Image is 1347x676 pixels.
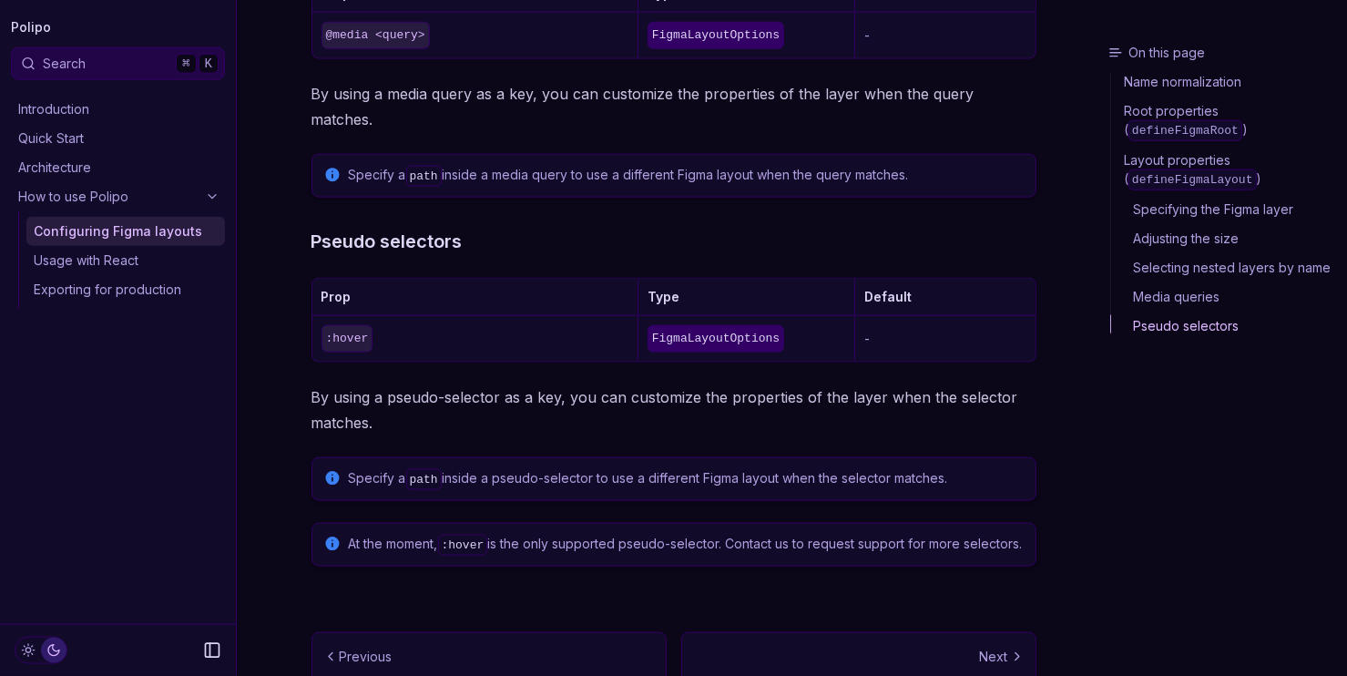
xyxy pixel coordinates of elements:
a: Root properties (defineFigmaRoot) [1111,97,1340,146]
th: Type [638,279,854,316]
p: At the moment, is the only supported pseudo-selector. Contact us to request support for more sele... [349,535,1025,555]
a: Media queries [1111,282,1340,312]
span: - [864,331,870,346]
kbd: K [199,54,219,74]
a: Exporting for production [26,275,225,304]
span: - [864,27,870,43]
a: Polipo [11,15,51,40]
code: :hover [321,325,373,353]
a: Selecting nested layers by name [1111,253,1340,282]
a: Introduction [11,95,225,124]
code: defineFigmaLayout [1128,169,1257,190]
a: Architecture [11,153,225,182]
button: Search⌘K [11,47,225,80]
code: path [406,166,442,187]
button: Collapse Sidebar [198,636,227,665]
a: Specifying the Figma layer [1111,195,1340,224]
a: Usage with React [26,246,225,275]
code: defineFigmaRoot [1128,120,1242,141]
p: By using a media query as a key, you can customize the properties of the layer when the query mat... [311,81,1036,132]
a: Pseudo selectors [311,227,463,256]
a: Adjusting the size [1111,224,1340,253]
code: :hover [438,535,488,556]
h3: On this page [1108,44,1340,62]
p: Specify a inside a pseudo-selector to use a different Figma layout when the selector matches. [349,469,1025,489]
th: Default [854,279,1036,316]
a: Name normalization [1111,73,1340,97]
kbd: ⌘ [176,54,196,74]
button: Toggle Theme [15,637,67,664]
p: Next [980,648,1008,666]
code: FigmaLayoutOptions [648,325,784,353]
code: FigmaLayoutOptions [648,22,784,49]
a: Quick Start [11,124,225,153]
a: Layout properties (defineFigmaLayout) [1111,146,1340,195]
code: @media <query> [321,22,430,49]
th: Prop [312,279,638,316]
p: By using a pseudo-selector as a key, you can customize the properties of the layer when the selec... [311,384,1036,435]
a: Configuring Figma layouts [26,217,225,246]
p: Previous [340,648,393,666]
code: path [406,469,442,490]
a: How to use Polipo [11,182,225,211]
p: Specify a inside a media query to use a different Figma layout when the query matches. [349,166,1025,186]
a: Pseudo selectors [1111,312,1340,335]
